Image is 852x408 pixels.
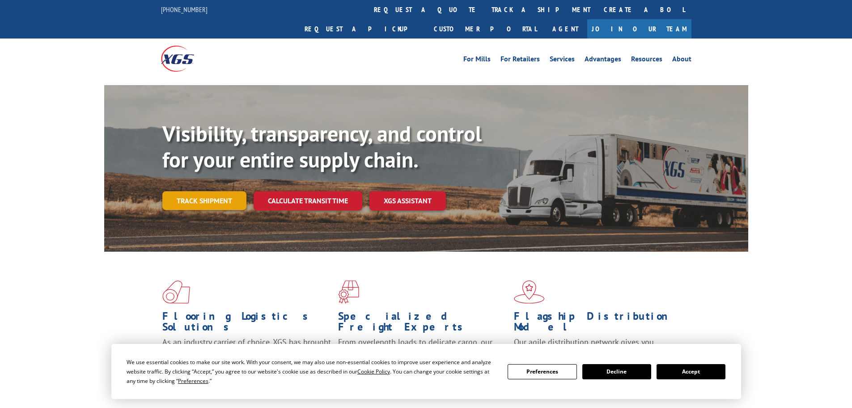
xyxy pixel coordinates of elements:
[369,191,446,210] a: XGS ASSISTANT
[508,364,576,379] button: Preferences
[178,377,208,385] span: Preferences
[254,191,362,210] a: Calculate transit time
[543,19,587,39] a: Agent
[162,280,190,304] img: xgs-icon-total-supply-chain-intelligence-red
[427,19,543,39] a: Customer Portal
[500,56,540,65] a: For Retailers
[514,280,545,304] img: xgs-icon-flagship-distribution-model-red
[162,337,331,369] span: As an industry carrier of choice, XGS has brought innovation and dedication to flooring logistics...
[657,364,725,379] button: Accept
[127,357,497,386] div: We use essential cookies to make our site work. With your consent, we may also use non-essential ...
[298,19,427,39] a: Request a pickup
[514,337,678,358] span: Our agile distribution network gives you nationwide inventory management on demand.
[672,56,691,65] a: About
[631,56,662,65] a: Resources
[162,311,331,337] h1: Flooring Logistics Solutions
[111,344,741,399] div: Cookie Consent Prompt
[162,120,482,173] b: Visibility, transparency, and control for your entire supply chain.
[338,280,359,304] img: xgs-icon-focused-on-flooring-red
[161,5,208,14] a: [PHONE_NUMBER]
[582,364,651,379] button: Decline
[514,311,683,337] h1: Flagship Distribution Model
[550,56,575,65] a: Services
[162,191,246,210] a: Track shipment
[587,19,691,39] a: Join Our Team
[357,368,390,375] span: Cookie Policy
[338,311,507,337] h1: Specialized Freight Experts
[585,56,621,65] a: Advantages
[463,56,491,65] a: For Mills
[338,337,507,377] p: From overlength loads to delicate cargo, our experienced staff knows the best way to move your fr...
